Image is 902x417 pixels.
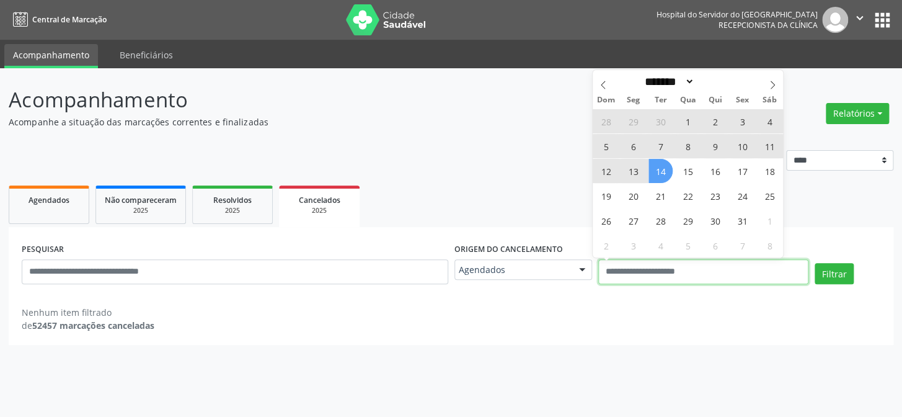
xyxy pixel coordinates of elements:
[9,9,107,30] a: Central de Marcação
[640,75,695,88] select: Month
[647,96,674,104] span: Ter
[730,134,754,158] span: Outubro 10, 2025
[22,240,64,259] label: PESQUISAR
[676,233,700,258] span: Novembro 5, 2025
[594,184,618,208] span: Outubro 19, 2025
[758,109,782,133] span: Outubro 4, 2025
[703,109,727,133] span: Outubro 2, 2025
[826,103,889,124] button: Relatórios
[213,195,252,205] span: Resolvidos
[594,109,618,133] span: Setembro 28, 2025
[648,109,673,133] span: Setembro 30, 2025
[201,206,263,215] div: 2025
[32,320,154,331] strong: 52457 marcações canceladas
[620,96,647,104] span: Seg
[105,195,177,205] span: Não compareceram
[621,159,645,183] span: Outubro 13, 2025
[758,233,782,258] span: Novembro 8, 2025
[703,233,727,258] span: Novembro 6, 2025
[758,184,782,208] span: Outubro 25, 2025
[703,184,727,208] span: Outubro 23, 2025
[621,184,645,208] span: Outubro 20, 2025
[676,109,700,133] span: Outubro 1, 2025
[621,109,645,133] span: Setembro 29, 2025
[105,206,177,215] div: 2025
[730,208,754,233] span: Outubro 31, 2025
[288,206,351,215] div: 2025
[593,96,620,104] span: Dom
[594,159,618,183] span: Outubro 12, 2025
[758,208,782,233] span: Novembro 1, 2025
[872,9,893,31] button: apps
[758,134,782,158] span: Outubro 11, 2025
[730,233,754,258] span: Novembro 7, 2025
[111,44,182,66] a: Beneficiários
[822,7,848,33] img: img
[22,319,154,332] div: de
[730,109,754,133] span: Outubro 3, 2025
[730,184,754,208] span: Outubro 24, 2025
[648,233,673,258] span: Novembro 4, 2025
[702,96,729,104] span: Qui
[676,184,700,208] span: Outubro 22, 2025
[703,134,727,158] span: Outubro 9, 2025
[22,306,154,319] div: Nenhum item filtrado
[676,208,700,233] span: Outubro 29, 2025
[648,159,673,183] span: Outubro 14, 2025
[648,134,673,158] span: Outubro 7, 2025
[648,208,673,233] span: Outubro 28, 2025
[594,208,618,233] span: Outubro 26, 2025
[756,96,784,104] span: Sáb
[299,195,340,205] span: Cancelados
[848,7,872,33] button: 
[703,159,727,183] span: Outubro 16, 2025
[703,208,727,233] span: Outubro 30, 2025
[719,20,818,30] span: Recepcionista da clínica
[674,96,702,104] span: Qua
[32,14,107,25] span: Central de Marcação
[676,134,700,158] span: Outubro 8, 2025
[621,208,645,233] span: Outubro 27, 2025
[594,233,618,258] span: Novembro 2, 2025
[853,11,867,25] i: 
[815,263,854,284] button: Filtrar
[4,44,98,68] a: Acompanhamento
[657,9,818,20] div: Hospital do Servidor do [GEOGRAPHIC_DATA]
[676,159,700,183] span: Outubro 15, 2025
[758,159,782,183] span: Outubro 18, 2025
[9,115,628,128] p: Acompanhe a situação das marcações correntes e finalizadas
[621,233,645,258] span: Novembro 3, 2025
[648,184,673,208] span: Outubro 21, 2025
[730,159,754,183] span: Outubro 17, 2025
[29,195,69,205] span: Agendados
[9,84,628,115] p: Acompanhamento
[594,134,618,158] span: Outubro 5, 2025
[621,134,645,158] span: Outubro 6, 2025
[454,240,563,259] label: Origem do cancelamento
[729,96,756,104] span: Sex
[459,264,567,276] span: Agendados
